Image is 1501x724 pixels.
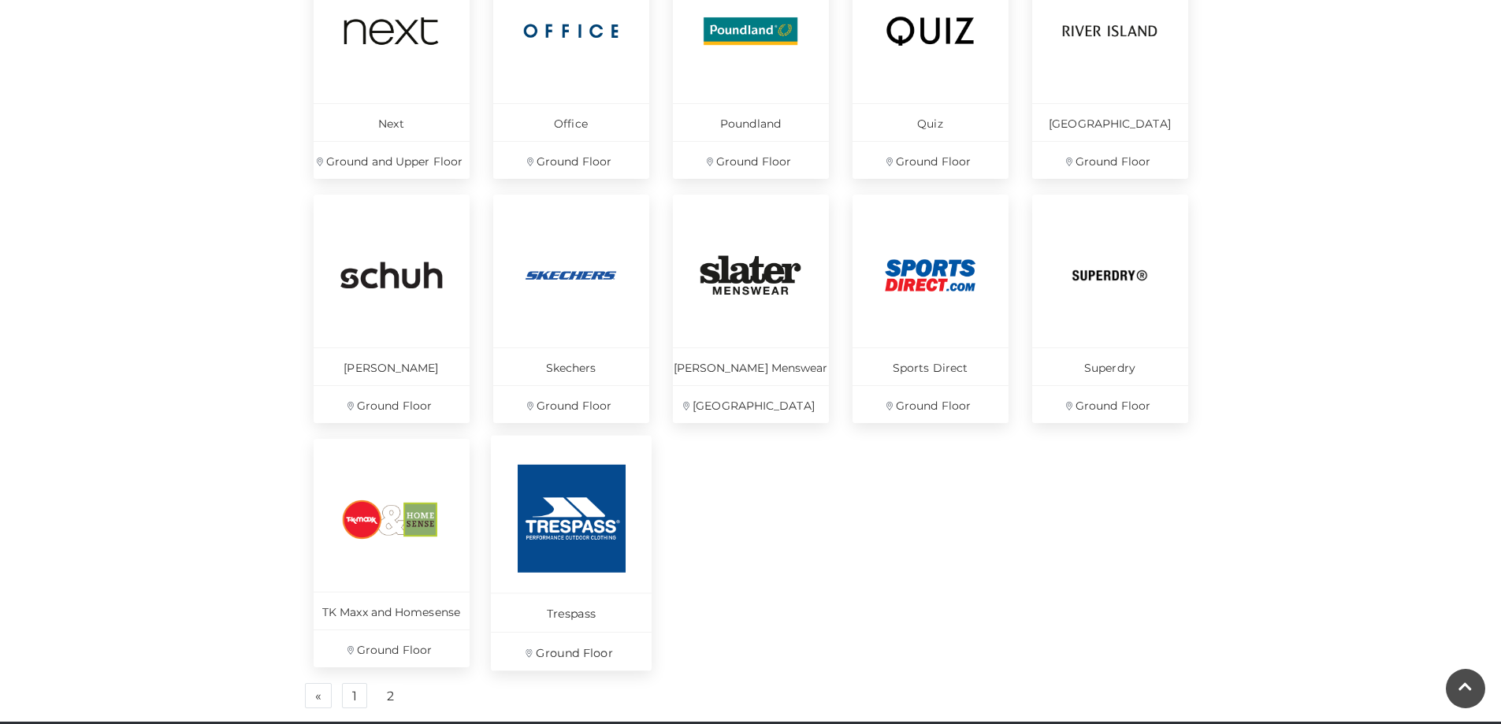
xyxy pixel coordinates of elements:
a: 1 [342,683,367,708]
p: Ground Floor [673,141,829,179]
a: TK Maxx and Homesense Ground Floor [314,439,470,667]
p: Ground Floor [491,632,652,670]
p: Trespass [491,592,652,631]
p: Ground Floor [853,141,1009,179]
p: Ground Floor [1032,385,1188,423]
a: Trespass Ground Floor [491,436,652,671]
p: Ground Floor [314,385,470,423]
p: Poundland [673,103,829,141]
a: Sports Direct Ground Floor [853,195,1009,423]
p: Ground and Upper Floor [314,141,470,179]
p: [PERSON_NAME] [314,347,470,385]
p: [GEOGRAPHIC_DATA] [1032,103,1188,141]
a: [PERSON_NAME] Menswear [GEOGRAPHIC_DATA] [673,195,829,423]
p: Ground Floor [493,141,649,179]
p: Ground Floor [493,385,649,423]
p: [PERSON_NAME] Menswear [673,347,829,385]
a: Skechers Ground Floor [493,195,649,423]
p: Superdry [1032,347,1188,385]
p: Ground Floor [1032,141,1188,179]
a: Previous [305,683,332,708]
p: Next [314,103,470,141]
a: [PERSON_NAME] Ground Floor [314,195,470,423]
p: Ground Floor [314,629,470,667]
p: Sports Direct [853,347,1009,385]
a: 2 [377,684,403,709]
a: Superdry Ground Floor [1032,195,1188,423]
p: Skechers [493,347,649,385]
p: Office [493,103,649,141]
p: [GEOGRAPHIC_DATA] [673,385,829,423]
span: « [315,690,321,701]
p: Quiz [853,103,1009,141]
p: Ground Floor [853,385,1009,423]
p: TK Maxx and Homesense [314,592,470,629]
